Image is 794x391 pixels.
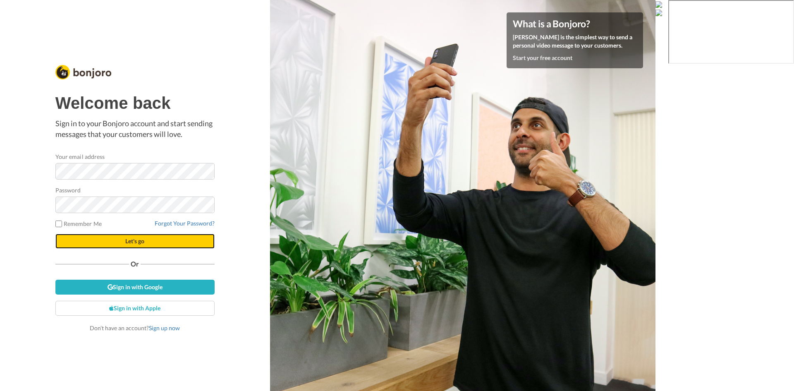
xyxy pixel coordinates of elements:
a: Sign in with Apple [55,301,215,316]
p: [PERSON_NAME] is the simplest way to send a personal video message to your customers. [513,33,637,50]
label: Password [55,186,81,194]
a: Forgot Your Password? [155,220,215,227]
span: Or [129,261,141,267]
img: opener-left.svg [655,10,662,16]
span: Let's go [125,237,144,245]
h1: Welcome back [55,94,215,112]
a: Start your free account [513,54,572,61]
input: Remember Me [55,221,62,227]
label: Remember Me [55,219,102,228]
a: Sign in with Google [55,280,215,295]
button: Let's go [55,234,215,249]
h4: What is a Bonjoro? [513,19,637,29]
img: btn-close-opener.svg [655,1,662,8]
label: Your email address [55,152,105,161]
a: Sign up now [149,324,180,331]
span: Don’t have an account? [90,324,180,331]
p: Sign in to your Bonjoro account and start sending messages that your customers will love. [55,118,215,139]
